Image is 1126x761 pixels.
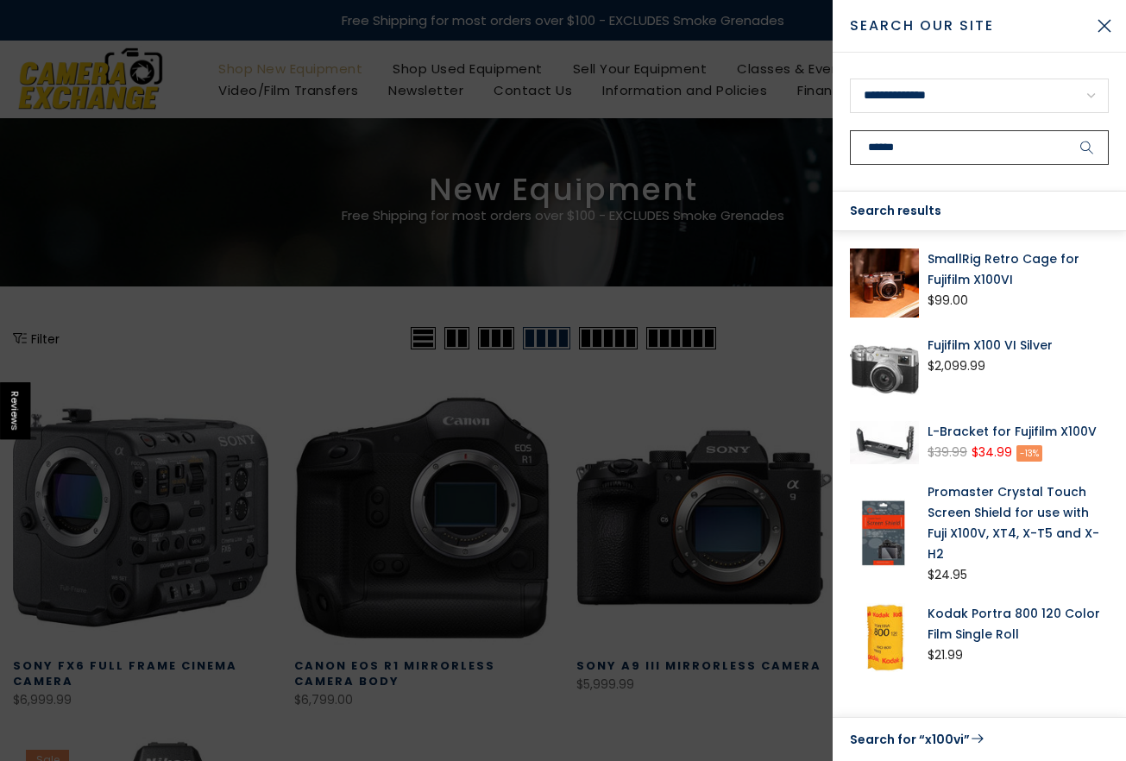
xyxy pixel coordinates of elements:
[850,248,919,318] img: SmallRig Retro Cage for Fujifilm X100VI Cages and Rigs SmallRig PRO73256
[928,564,967,586] div: $24.95
[928,290,968,311] div: $99.00
[928,421,1109,442] a: L-Bracket for Fujifilm X100V
[850,335,919,404] img: Fujifilm X100 VI Silver Digital Cameras - Digital Mirrorless Cameras Fujifilm 16953912
[1083,4,1126,47] button: Close Search
[850,421,919,464] img: L-Bracket for Fujifilm X100V Cages and Rigs Generic LBRACKX100V
[850,603,919,672] img: Kodak Portra 800 120 Color Film Single Roll Film - Medium Format Film Kodak 8127946S
[1016,445,1042,462] span: -13%
[928,603,1109,645] a: Kodak Portra 800 120 Color Film Single Roll
[928,443,967,461] del: $39.99
[928,645,963,666] div: $21.99
[928,355,985,377] div: $2,099.99
[928,481,1109,564] a: Promaster Crystal Touch Screen Shield for use with Fuji X100V, XT4, X-T5 and X-H2
[850,16,1083,36] span: Search Our Site
[850,481,919,585] img: Promaster Crystal Touch Screen Shield for use with Fuji X100V, XT4 LCD Protectors and Shades Prom...
[833,192,1126,231] div: Search results
[850,728,1109,751] a: Search for “x100vi”
[972,442,1012,463] ins: $34.99
[928,248,1109,290] a: SmallRig Retro Cage for Fujifilm X100VI
[928,335,1109,355] a: Fujifilm X100 VI Silver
